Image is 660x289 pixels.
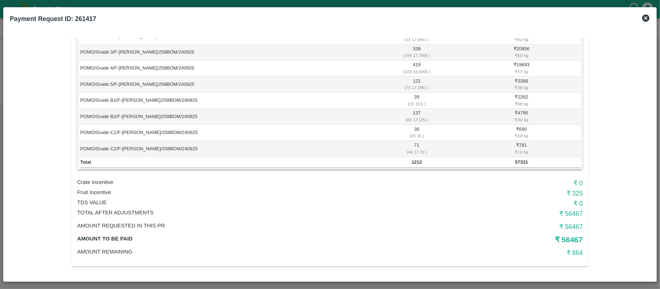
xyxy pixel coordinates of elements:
h6: ₹ 56467 [414,222,583,232]
b: Payment Request ID: 261417 [10,15,96,22]
p: TDS VALUE [77,198,414,206]
div: ( 7 X 17.2857 ) [373,84,461,91]
h6: ₹ 325 [414,188,583,198]
div: ( 19 X 17.7895 ) [373,52,461,59]
h6: ₹ 56467 [414,209,583,219]
td: 30 [371,125,462,141]
p: Fruit Incentive [77,188,414,196]
td: 338 [371,45,462,60]
div: ₹ 62 / kg [463,52,580,59]
td: 137 [371,109,462,125]
td: POMO/Grade 5/F-[PERSON_NAME]/258BOM/240925 [79,76,371,92]
td: POMO/Grade B1/F-[PERSON_NAME]/258BOM/240925 [79,93,371,109]
div: ₹ 28 / kg [463,84,580,91]
td: 419 [371,60,462,76]
p: Amount to be paid [77,235,414,243]
td: 39 [371,93,462,109]
div: ₹ 23 / kg [463,133,580,139]
td: ₹ 4795 [462,109,581,125]
td: ₹ 690 [462,125,581,141]
p: Amount Requested in this PR [77,222,414,230]
p: Crate Incentive [77,178,414,186]
td: ₹ 3388 [462,76,581,92]
h6: ₹ 864 [414,248,583,258]
td: POMO/Grade 4/F-[PERSON_NAME]/258BOM/240925 [79,60,371,76]
td: 71 [371,141,462,157]
td: ₹ 19693 [462,60,581,76]
div: ( 22 X 19.0455 ) [373,68,461,75]
td: ₹ 20956 [462,45,581,60]
div: ( 4 X 17.75 ) [373,149,461,155]
h5: ₹ 56467 [414,235,583,245]
td: ₹ 2262 [462,93,581,109]
td: POMO/Grade B2/F-[PERSON_NAME]/258BOM/240925 [79,109,371,125]
div: ( 2 X 15 ) [373,133,461,139]
div: ₹ 11 / kg [463,149,580,155]
b: 57331 [515,159,528,165]
div: ₹ 58 / kg [463,101,580,107]
h6: ₹ 0 [414,198,583,209]
td: POMO/Grade C1/F-[PERSON_NAME]/258BOM/240925 [79,125,371,141]
td: ₹ 781 [462,141,581,157]
div: ₹ 82 / kg [463,36,580,43]
div: ( 2 X 19.5 ) [373,101,461,107]
td: 121 [371,76,462,92]
div: ( 8 X 17.125 ) [373,117,461,123]
p: Total After adjustments [77,209,414,217]
td: POMO/Grade 3/F-[PERSON_NAME]/258BOM/240925 [79,45,371,60]
div: ₹ 47 / kg [463,68,580,75]
div: ₹ 35 / kg [463,117,580,123]
b: 1212 [412,159,422,165]
b: Total [80,159,91,165]
div: ( 3 X 17.6667 ) [373,36,461,43]
h6: ₹ 0 [414,178,583,188]
td: POMO/Grade C2/F-[PERSON_NAME]/258BOM/240925 [79,141,371,157]
p: Amount Remaining [77,248,414,256]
